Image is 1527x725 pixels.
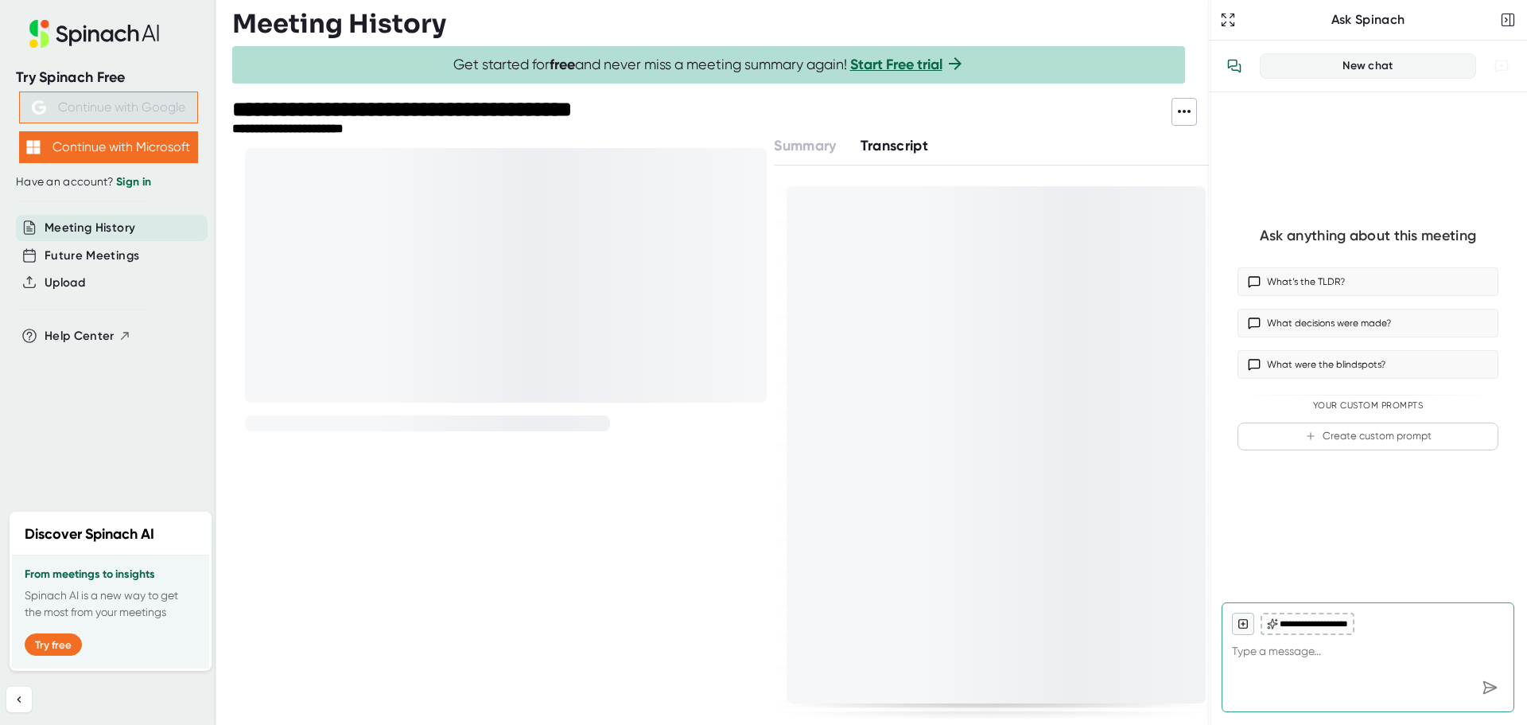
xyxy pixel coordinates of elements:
[6,687,32,712] button: Collapse sidebar
[1270,59,1466,73] div: New chat
[1497,9,1519,31] button: Close conversation sidebar
[850,56,942,73] a: Start Free trial
[232,9,446,39] h3: Meeting History
[774,137,836,154] span: Summary
[774,135,836,157] button: Summary
[1475,673,1504,702] div: Send message
[1238,423,1498,450] button: Create custom prompt
[1238,400,1498,411] div: Your Custom Prompts
[25,524,154,545] h2: Discover Spinach AI
[16,68,200,87] div: Try Spinach Free
[25,568,196,581] h3: From meetings to insights
[1260,227,1476,245] div: Ask anything about this meeting
[453,56,965,74] span: Get started for and never miss a meeting summary again!
[45,219,135,237] button: Meeting History
[1238,309,1498,337] button: What decisions were made?
[1217,9,1239,31] button: Expand to Ask Spinach page
[861,135,929,157] button: Transcript
[550,56,575,73] b: free
[861,137,929,154] span: Transcript
[25,587,196,621] p: Spinach AI is a new way to get the most from your meetings
[32,100,46,115] img: Aehbyd4JwY73AAAAAElFTkSuQmCC
[19,131,198,163] button: Continue with Microsoft
[1218,50,1250,82] button: View conversation history
[1238,267,1498,296] button: What’s the TLDR?
[19,92,198,123] button: Continue with Google
[1238,350,1498,379] button: What were the blindspots?
[1239,12,1497,28] div: Ask Spinach
[45,327,131,345] button: Help Center
[116,175,151,189] a: Sign in
[45,327,115,345] span: Help Center
[16,175,200,189] div: Have an account?
[25,633,82,656] button: Try free
[45,274,85,292] button: Upload
[45,247,139,265] button: Future Meetings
